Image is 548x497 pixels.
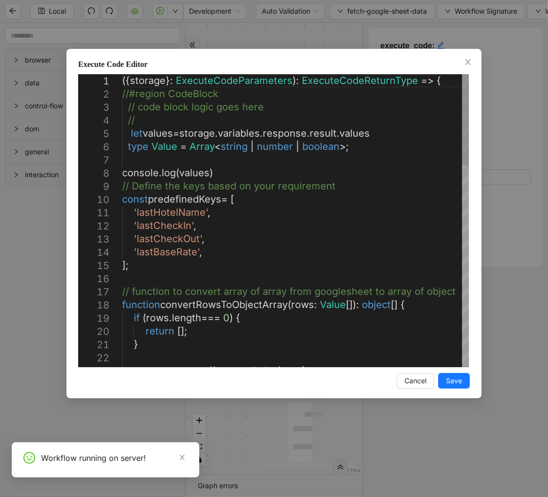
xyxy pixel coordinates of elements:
[221,193,228,205] span: =
[263,127,307,139] span: response
[421,75,434,86] span: =>
[78,259,109,272] div: 15
[214,141,221,152] span: <
[134,220,193,231] span: 'lastCheckIn'
[169,312,172,324] span: .
[285,365,297,376] span: =>
[320,299,346,311] span: Value
[209,365,215,376] span: ((
[78,233,109,246] div: 13
[296,141,299,152] span: |
[163,365,186,376] span: rows
[78,325,109,338] div: 20
[391,299,398,311] span: []
[78,299,109,312] div: 18
[143,312,146,324] span: (
[162,167,176,179] span: log
[78,114,109,127] div: 4
[293,75,299,86] span: ):
[134,246,199,258] span: 'lastBaseRate'
[176,167,179,179] span: (
[122,286,346,297] span: // function to convert array of array from google
[314,299,317,311] span: :
[172,312,201,324] span: length
[464,58,472,66] span: close
[78,286,109,299] div: 17
[78,338,109,352] div: 21
[179,454,186,461] span: close
[78,59,470,70] div: Execute Code Editor
[151,141,177,152] span: Value
[199,246,202,258] span: ,
[122,299,160,311] span: function
[215,365,232,376] span: row
[166,75,173,86] span: }:
[78,88,109,101] div: 2
[232,365,235,376] span: ,
[131,127,143,139] span: let
[223,312,230,324] span: 0
[173,127,179,139] span: =
[339,141,349,152] span: >;
[134,312,140,324] span: if
[130,75,166,86] span: storage
[122,180,336,192] span: // Define the keys based on your requirement
[346,286,456,297] span: sheet to array of object
[186,365,189,376] span: .
[257,141,293,152] span: number
[438,373,470,389] button: Save
[221,141,248,152] span: string
[231,193,234,205] span: [
[122,193,148,205] span: const
[23,452,35,464] span: smile
[146,325,174,337] span: return
[437,75,441,86] span: {
[288,299,291,311] span: (
[134,233,202,245] span: 'lastCheckOut'
[189,365,209,376] span: map
[300,365,305,376] span: {
[148,193,221,205] span: predefinedKeys
[41,452,188,464] div: Workflow running on server!
[146,312,169,324] span: rows
[177,325,187,337] span: [];
[122,167,159,179] span: console
[251,141,254,152] span: |
[180,141,187,152] span: =
[78,167,109,180] div: 8
[78,141,109,154] div: 6
[400,299,405,311] span: {
[134,365,163,376] span: return
[78,127,109,141] div: 5
[160,299,288,311] span: convertRowsToObjectArray
[122,259,128,271] span: ];
[446,375,462,386] span: Save
[143,127,173,139] span: values
[202,233,205,245] span: ,
[302,141,339,152] span: boolean
[230,312,233,324] span: )
[201,312,220,324] span: ===
[78,246,109,259] div: 14
[128,114,135,126] span: //
[78,312,109,325] div: 19
[78,220,109,233] div: 12
[78,154,109,167] div: 7
[78,207,109,220] div: 11
[159,167,162,179] span: .
[179,167,210,179] span: values
[339,127,370,139] span: values
[122,88,218,100] span: //#region CodeBlock
[134,338,138,350] span: }
[302,75,418,86] span: ExecuteCodeReturnType
[78,180,109,193] div: 9
[362,299,391,311] span: object
[291,299,314,311] span: rows
[122,74,123,75] textarea: Editor content;Press Alt+F1 for Accessibility Options.
[210,167,213,179] span: )
[278,365,282,376] span: )
[134,207,208,218] span: 'lastHotelName'
[218,127,260,139] span: variables
[193,220,196,231] span: ,
[235,365,278,376] span: rowIndex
